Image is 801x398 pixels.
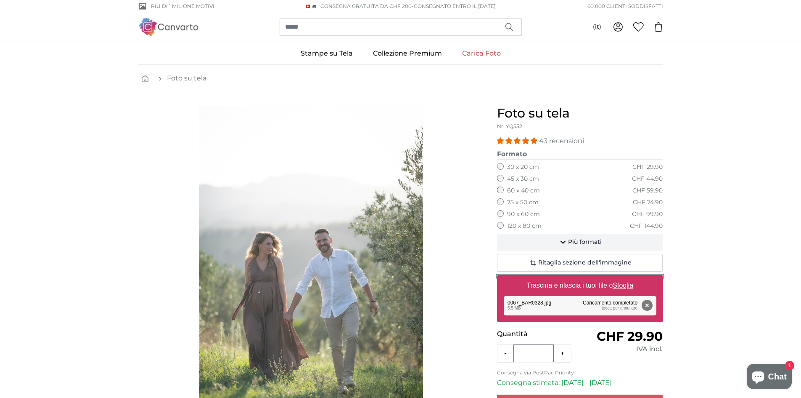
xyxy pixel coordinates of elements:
a: Stampe su Tela [291,43,363,64]
legend: Formato [497,149,663,160]
label: 30 x 20 cm [507,163,539,171]
span: 43 recensioni [539,137,584,145]
button: Più formati [497,234,663,251]
span: 4.98 stars [497,137,539,145]
span: Consegna GRATUITA da CHF 200 [320,3,412,9]
button: + [554,345,571,362]
span: 60.000 clienti soddisfatti [587,3,663,10]
span: - [412,3,496,9]
p: Consegna stimata: [DATE] - [DATE] [497,378,663,388]
span: CHF 29.90 [597,329,663,344]
h1: Foto su tela [497,106,663,121]
div: CHF 44.90 [632,175,663,183]
div: CHF 99.90 [632,210,663,219]
label: 120 x 80 cm [507,222,542,230]
a: Foto su tela [167,73,206,83]
span: Più formati [568,238,602,246]
inbox-online-store-chat: Chat negozio online di Shopify [744,364,794,391]
a: Collezione Premium [363,43,452,64]
div: CHF 59.90 [632,187,663,195]
label: Trascina e rilascia i tuoi file o [523,277,637,294]
div: CHF 144.90 [630,222,663,230]
p: Quantità [497,329,580,339]
button: - [497,345,513,362]
span: Nr. YQ552 [497,123,522,129]
span: Ritaglia sezione dell'immagine [538,259,632,267]
u: Sfoglia [613,282,633,289]
label: 75 x 50 cm [507,198,539,207]
a: Carica Foto [452,43,511,64]
label: 90 x 60 cm [507,210,540,219]
div: CHF 74.90 [633,198,663,207]
div: IVA incl. [580,344,663,354]
label: 45 x 30 cm [507,175,539,183]
div: CHF 29.90 [632,163,663,171]
img: Svizzera [306,5,310,8]
nav: breadcrumbs [138,65,663,92]
button: Ritaglia sezione dell'immagine [497,254,663,272]
span: Più di 1 milione motivi [151,3,214,10]
label: 60 x 40 cm [507,187,540,195]
img: Canvarto [138,18,199,35]
button: (it) [586,19,608,35]
span: Consegnato entro il [DATE] [414,3,496,9]
p: Consegna via PostPac Priority [497,369,663,376]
